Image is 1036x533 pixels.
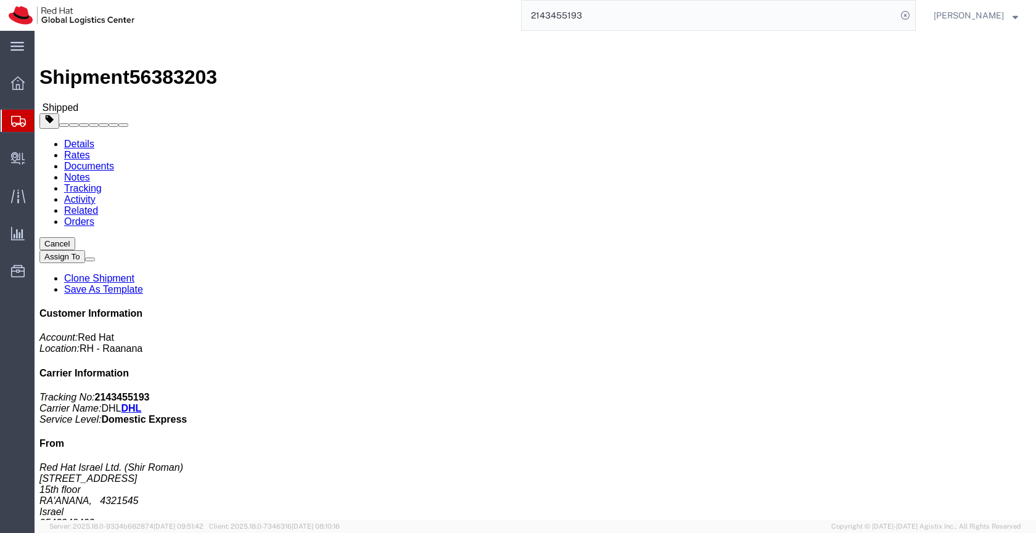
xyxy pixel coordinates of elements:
[35,31,1036,520] iframe: FS Legacy Container
[522,1,897,30] input: Search for shipment number, reference number
[49,523,203,530] span: Server: 2025.18.0-9334b682874
[292,523,340,530] span: [DATE] 08:10:16
[831,521,1021,532] span: Copyright © [DATE]-[DATE] Agistix Inc., All Rights Reserved
[9,6,134,25] img: logo
[209,523,340,530] span: Client: 2025.18.0-7346316
[934,9,1004,22] span: Sona Mala
[933,8,1019,23] button: [PERSON_NAME]
[154,523,203,530] span: [DATE] 09:51:42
